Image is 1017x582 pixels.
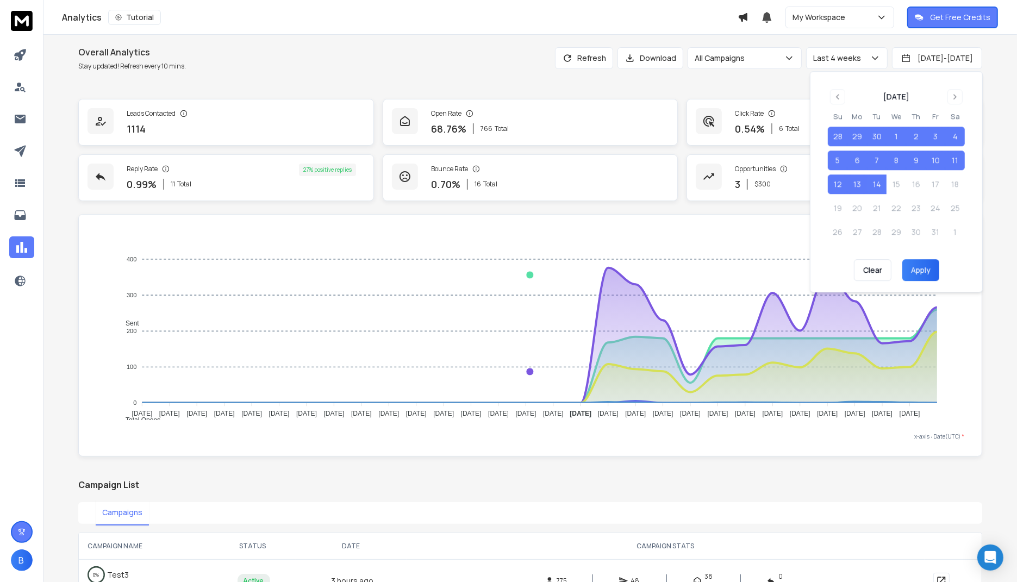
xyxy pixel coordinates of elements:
[653,410,673,418] tspan: [DATE]
[544,410,564,418] tspan: [DATE]
[887,151,906,170] button: 8
[516,410,536,418] tspan: [DATE]
[324,410,345,418] tspan: [DATE]
[78,99,374,146] a: Leads Contacted1114
[681,410,701,418] tspan: [DATE]
[887,111,906,122] th: Wednesday
[847,151,867,170] button: 6
[117,320,139,327] span: Sent
[296,533,407,559] th: DATE
[214,410,235,418] tspan: [DATE]
[406,410,427,418] tspan: [DATE]
[945,111,965,122] th: Saturday
[127,121,146,136] p: 1114
[687,99,982,146] a: Click Rate0.54%6Total
[407,533,925,559] th: CAMPAIGN STATS
[793,12,850,23] p: My Workspace
[132,410,153,418] tspan: [DATE]
[11,549,33,571] button: B
[134,399,137,406] tspan: 0
[475,180,481,189] span: 16
[828,151,847,170] button: 5
[127,292,136,298] tspan: 300
[790,410,810,418] tspan: [DATE]
[735,109,764,118] p: Click Rate
[906,151,926,170] button: 9
[598,410,619,418] tspan: [DATE]
[461,410,482,418] tspan: [DATE]
[209,533,296,559] th: STATUS
[830,89,845,104] button: Go to previous month
[930,12,990,23] p: Get Free Credits
[867,127,887,146] button: 30
[626,410,646,418] tspan: [DATE]
[818,410,838,418] tspan: [DATE]
[695,53,749,64] p: All Campaigns
[78,46,186,59] h1: Overall Analytics
[570,410,592,418] tspan: [DATE]
[127,328,136,334] tspan: 200
[763,410,783,418] tspan: [DATE]
[299,164,356,176] div: 27 % positive replies
[867,151,887,170] button: 7
[78,62,186,71] p: Stay updated! Refresh every 10 mins.
[708,410,728,418] tspan: [DATE]
[187,410,208,418] tspan: [DATE]
[79,533,209,559] th: CAMPAIGN NAME
[947,89,963,104] button: Go to next month
[481,124,492,133] span: 766
[754,180,771,189] p: $ 300
[127,109,176,118] p: Leads Contacted
[828,127,847,146] button: 28
[96,433,964,441] p: x-axis : Date(UTC)
[887,127,906,146] button: 1
[785,124,800,133] span: Total
[431,165,468,173] p: Bounce Rate
[926,127,945,146] button: 3
[159,410,180,418] tspan: [DATE]
[177,180,191,189] span: Total
[847,174,867,194] button: 13
[845,410,865,418] tspan: [DATE]
[900,410,920,418] tspan: [DATE]
[351,410,372,418] tspan: [DATE]
[297,410,317,418] tspan: [DATE]
[977,545,1003,571] div: Open Intercom Messenger
[617,47,683,69] button: Download
[907,7,998,28] button: Get Free Credits
[847,127,867,146] button: 29
[78,154,374,201] a: Reply Rate0.99%11Total27% positive replies
[431,109,461,118] p: Open Rate
[828,174,847,194] button: 12
[93,570,99,580] p: 0 %
[171,180,175,189] span: 11
[383,99,678,146] a: Open Rate68.76%766Total
[117,416,160,424] span: Total Opens
[483,180,497,189] span: Total
[705,572,713,581] span: 38
[127,177,157,192] p: 0.99 %
[735,165,776,173] p: Opportunities
[434,410,454,418] tspan: [DATE]
[735,121,765,136] p: 0.54 %
[867,174,887,194] button: 14
[108,10,161,25] button: Tutorial
[640,53,676,64] p: Download
[945,151,965,170] button: 11
[883,91,909,102] div: [DATE]
[926,111,945,122] th: Friday
[735,177,740,192] p: 3
[489,410,509,418] tspan: [DATE]
[854,259,891,281] button: Clear
[779,572,783,581] span: 0
[828,111,847,122] th: Sunday
[96,500,149,525] button: Campaigns
[867,111,887,122] th: Tuesday
[127,165,158,173] p: Reply Rate
[577,53,606,64] p: Refresh
[78,478,982,491] h2: Campaign List
[892,47,982,69] button: [DATE]-[DATE]
[379,410,400,418] tspan: [DATE]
